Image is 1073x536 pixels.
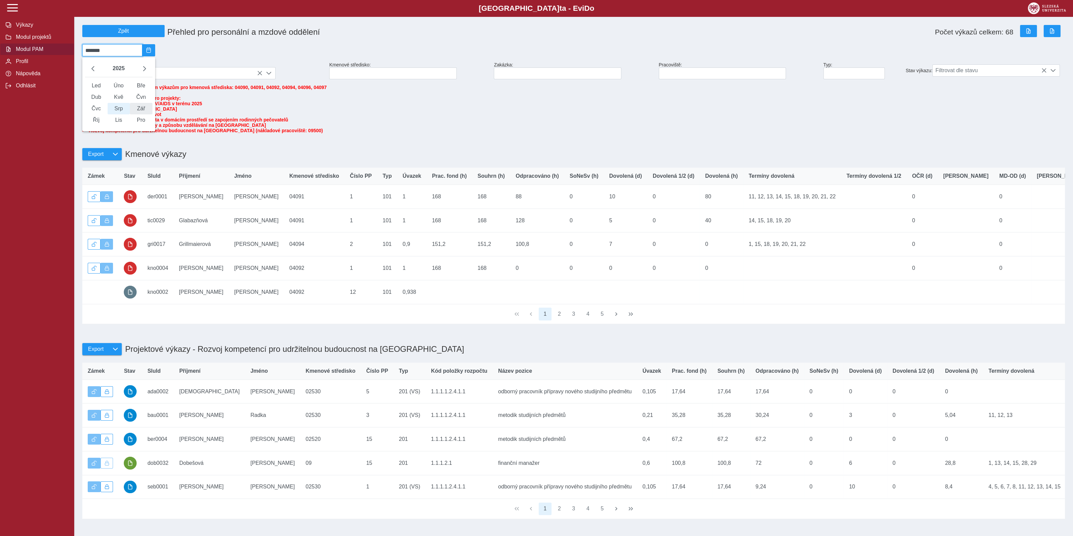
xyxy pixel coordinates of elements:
td: 02530 [300,403,361,427]
span: Prac. fond (h) [672,368,707,374]
span: Dovolená (d) [849,368,882,374]
td: [PERSON_NAME] [174,403,245,427]
td: [PERSON_NAME] [245,475,300,499]
button: Výkaz uzamčen. [101,263,113,274]
span: Souhrn (h) [478,173,505,179]
button: Uzamknout lze pouze výkaz, který je podepsán a schválen. [101,458,113,469]
button: Odemknout výkaz. [88,215,101,226]
td: 28,8 [940,451,983,475]
button: Výkaz je odemčen. [88,434,101,445]
td: [PERSON_NAME] [229,280,284,304]
td: 72 [750,451,804,475]
span: Dovolená 1/2 (d) [653,173,695,179]
td: 101 [377,256,397,280]
td: 0 [887,475,940,499]
td: 0,21 [637,403,667,427]
span: Číslo PP [366,368,388,374]
button: Odemknout výkaz. [88,263,101,274]
div: Typ: [821,59,903,82]
span: Máte přístup pouze k výkazům pro projekty: [82,95,1065,133]
td: 168 [427,256,472,280]
td: 0 [887,403,940,427]
span: Máte přístup pouze ke kmenovým výkazům pro kmenová střediska: 04090, 04091, 04092, 04094, 04096, ... [82,85,327,90]
td: 67,2 [667,427,712,451]
td: 0,9 [397,232,426,256]
span: Zář [130,103,152,114]
button: Výkaz uzamčen. [101,191,113,202]
h1: Kmenové výkazy [122,146,186,162]
td: 201 [394,427,426,451]
td: 09 [300,451,361,475]
td: [PERSON_NAME] [174,280,229,304]
span: Název pozice [498,368,532,374]
td: 35,28 [712,403,750,427]
span: Termíny dovolená [988,368,1034,374]
td: 168 [472,185,510,209]
span: Příjmení [179,173,200,179]
td: 201 (VS) [394,403,426,427]
td: 35,28 [667,403,712,427]
td: ber0004 [142,427,174,451]
span: Modul PAM [14,46,68,52]
span: Jméno [234,173,252,179]
span: Kmenové středisko [306,368,356,374]
td: 0 [804,451,844,475]
span: Dovolená (d) [609,173,642,179]
td: 0 [804,475,844,499]
td: 67,2 [712,427,750,451]
td: 0,4 [637,427,667,451]
td: [PERSON_NAME] [174,256,229,280]
h1: Přehled pro personální a mzdové oddělení [165,25,659,39]
span: Filtrovat dle zaměstnance [83,67,262,79]
span: Počet výkazů celkem: 68 [935,28,1013,36]
button: 2 [553,503,566,515]
td: 101 [377,208,397,232]
td: [PERSON_NAME] [229,256,284,280]
span: SluId [147,173,161,179]
td: 3 [844,403,887,427]
td: 2 [344,232,377,256]
td: 1 [397,208,426,232]
img: logo_web_su.png [1028,2,1066,14]
td: 17,64 [667,475,712,499]
td: 100,8 [510,232,564,256]
td: 1 [344,256,377,280]
td: 0 [940,427,983,451]
button: Zpět [82,25,165,37]
td: 0,105 [637,379,667,403]
span: Stav [124,368,135,374]
td: metodik studijních předmětů [493,427,637,451]
td: 1, 13, 14, 15, 28, 29 [983,451,1066,475]
span: Typ [383,173,392,179]
span: Dovolená (h) [705,173,738,179]
td: 0 [700,232,743,256]
td: 0 [907,208,938,232]
td: 17,64 [750,379,804,403]
td: 1.1.1.1.2.4.1.1 [426,427,493,451]
span: Souhrn (h) [717,368,745,374]
td: 17,64 [712,379,750,403]
button: 5 [596,503,609,515]
span: Kód položky rozpočtu [431,368,487,374]
td: 101 [377,280,397,304]
td: 1 [397,256,426,280]
span: Prac. fond (h) [432,173,467,179]
td: [PERSON_NAME] [174,427,245,451]
td: 8,4 [940,475,983,499]
td: 6 [844,451,887,475]
td: 0 [647,232,700,256]
button: Výkaz je odemčen. [88,410,101,421]
td: 151,2 [472,232,510,256]
td: ada0002 [142,379,174,403]
span: D [584,4,590,12]
td: 201 [394,451,426,475]
button: schváleno [124,481,137,493]
span: Říj [85,114,108,126]
td: finanční manažer [493,451,637,475]
button: Export [82,148,109,160]
li: Ošetřovatelská péče o pacienta v domácím prostředí se zapojením rodinných pečovatelů [82,117,1065,122]
td: [PERSON_NAME] [174,475,245,499]
span: Modul projektů [14,34,68,40]
td: 101 [377,185,397,209]
td: 04091 [284,185,345,209]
